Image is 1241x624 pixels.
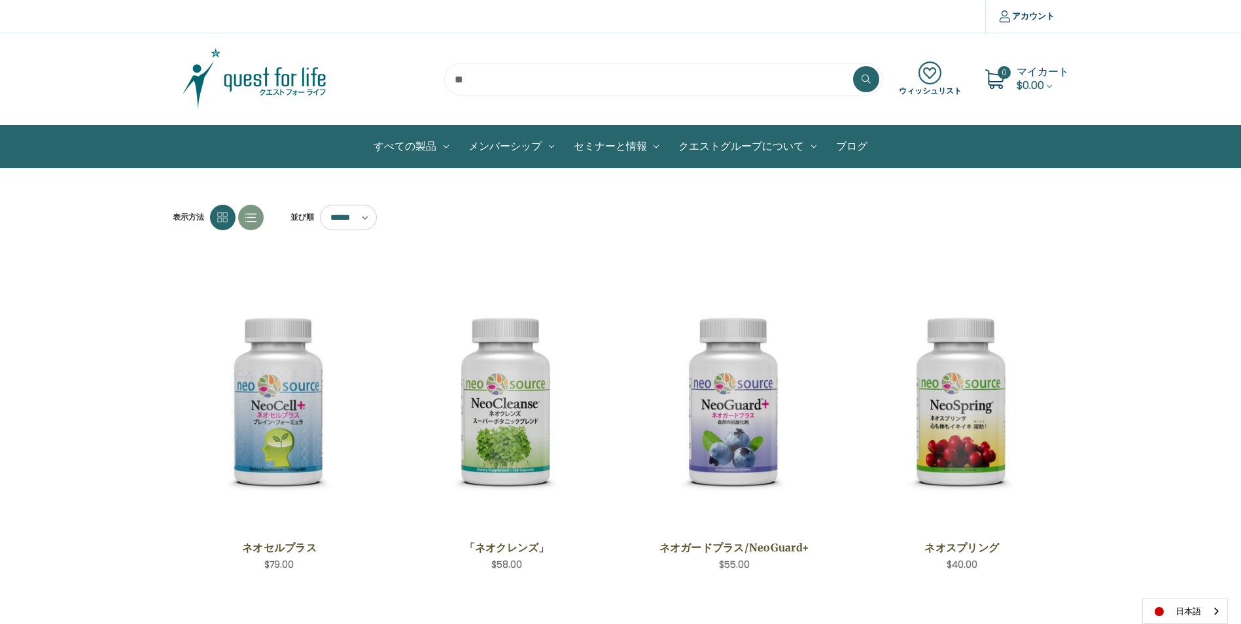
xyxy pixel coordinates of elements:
[998,66,1011,79] span: 0
[417,540,597,555] a: 「ネオクレンズ」
[459,126,564,167] a: メンバーシップ
[1142,598,1228,624] aside: Language selected: 日本語
[1143,599,1227,623] a: 日本語
[826,126,877,167] a: ブログ
[410,305,604,500] img: 「ネオクレンズ」
[719,558,750,571] span: $55.00
[189,540,369,555] a: ネオセルプラス
[173,211,204,223] span: 表示方法
[283,207,314,227] label: 並び順
[364,126,459,167] a: All Products
[410,275,604,530] a: NeoCleanse,$58.00
[1017,64,1069,79] span: マイカート
[491,558,522,571] span: $58.00
[865,305,1059,500] img: ネオスプリング
[183,305,377,500] img: ネオセルプラス
[564,126,669,167] a: セミナーと情報
[1017,64,1069,93] a: Cart with 0 items
[1017,78,1044,93] span: $0.00
[637,275,831,530] a: NeoGuard Plus,$55.00
[947,558,977,571] span: $40.00
[872,540,1052,555] a: ネオスプリング
[865,275,1059,530] a: NeoSpring,$40.00
[637,305,831,500] img: ネオガードプラス/NeoGuard+
[183,275,377,530] a: NeoCell Plus,$79.00
[669,126,826,167] a: クエストグループについて
[1142,598,1228,624] div: Language
[173,46,336,112] img: クエスト・グループ
[644,540,824,555] a: ネオガードプラス/NeoGuard+
[264,558,294,571] span: $79.00
[899,61,962,97] a: ウィッシュリスト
